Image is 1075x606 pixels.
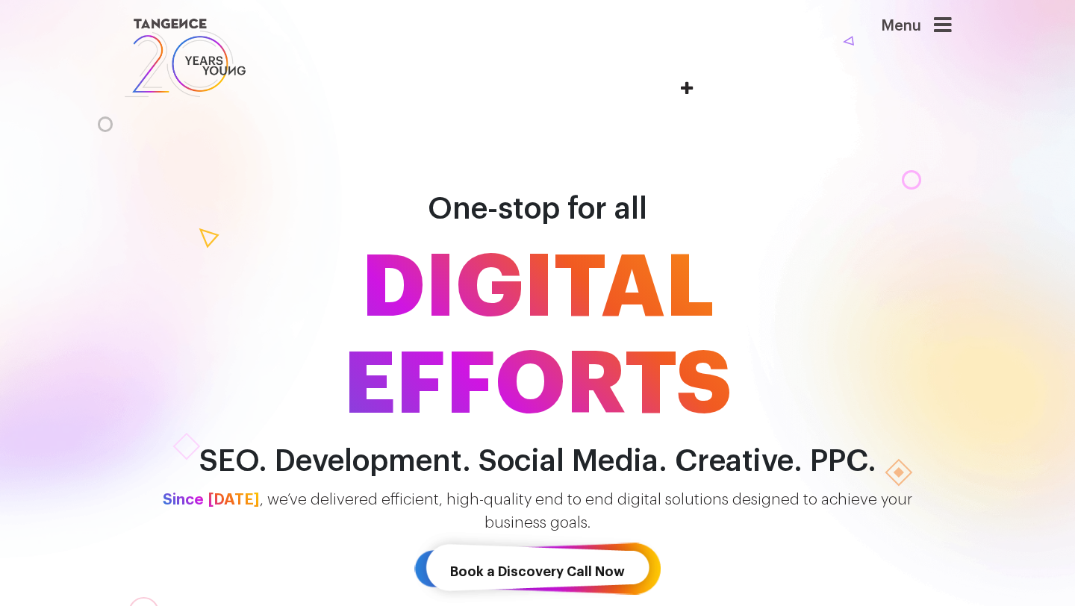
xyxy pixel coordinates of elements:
span: Since [DATE] [163,492,260,507]
p: , we’ve delivered efficient, high-quality end to end digital solutions designed to achieve your b... [112,489,963,535]
h2: SEO. Development. Social Media. Creative. PPC. [112,445,963,478]
img: logo SVG [123,15,247,101]
span: DIGITAL EFFORTS [112,240,963,434]
span: One-stop for all [428,194,647,224]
